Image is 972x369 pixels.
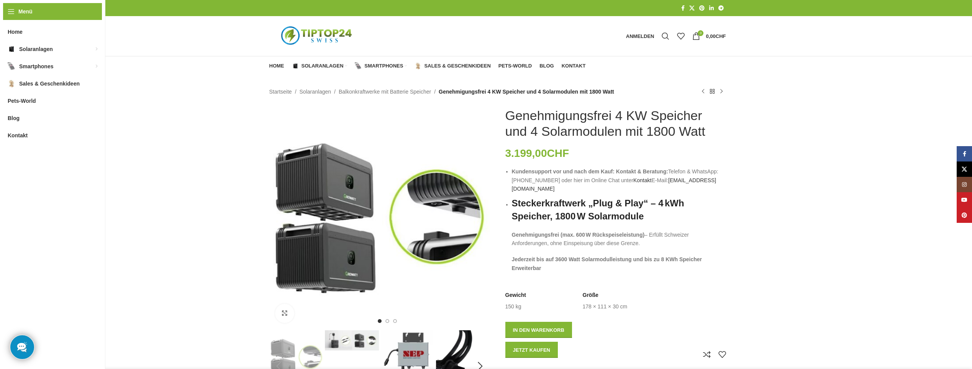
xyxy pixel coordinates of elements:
[292,58,347,74] a: Solaranlagen
[707,3,716,13] a: LinkedIn Social Link
[957,161,972,177] a: X Social Link
[505,292,726,310] table: Produktdetails
[505,108,726,139] h1: Genehmigungsfrei 4 KW Speicher und 4 Solarmodulen mit 1800 Watt
[505,322,572,338] button: In den Warenkorb
[717,87,726,96] a: Nächstes Produkt
[697,3,707,13] a: Pinterest Social Link
[269,108,491,329] div: 1 / 7
[355,63,362,69] img: Smartphones
[562,58,586,74] a: Kontakt
[364,63,403,69] span: Smartphones
[302,63,344,69] span: Solaranlagen
[698,30,703,36] span: 0
[8,45,15,53] img: Solaranlagen
[698,87,708,96] a: Vorheriges Produkt
[658,28,673,44] a: Suche
[8,94,36,108] span: Pets-World
[539,58,554,74] a: Blog
[616,168,668,175] strong: Kontakt & Beratung:
[269,58,284,74] a: Home
[19,77,80,91] span: Sales & Geschenkideen
[562,63,586,69] span: Kontakt
[339,87,431,96] a: Balkonkraftwerke mit Batterie Speicher
[512,231,726,248] p: – Erfüllt Schweizer Anforderungen, ohne Einspeisung über diese Grenze.
[512,232,645,238] strong: Genehmigungsfrei (max. 600 W Rückspeiseleistung)
[716,3,726,13] a: Telegram Social Link
[622,28,658,44] a: Anmelden
[324,330,380,351] div: 2 / 7
[300,87,331,96] a: Solaranlagen
[8,80,15,87] img: Sales & Geschenkideen
[687,3,697,13] a: X Social Link
[269,87,292,96] a: Startseite
[505,303,521,311] td: 150 kg
[583,292,598,299] span: Größe
[424,63,490,69] span: Sales & Geschenkideen
[679,3,687,13] a: Facebook Social Link
[547,147,569,159] span: CHF
[583,303,628,311] td: 178 × 111 × 30 cm
[19,59,53,73] span: Smartphones
[8,128,28,142] span: Kontakt
[957,192,972,208] a: YouTube Social Link
[378,319,382,323] li: Go to slide 1
[498,63,532,69] span: Pets-World
[626,34,654,39] span: Anmelden
[539,63,554,69] span: Blog
[688,28,729,44] a: 0 0,00CHF
[415,58,490,74] a: Sales & Geschenkideen
[8,25,23,39] span: Home
[512,177,716,192] a: [EMAIL_ADDRESS][DOMAIN_NAME]
[706,33,726,39] bdi: 0,00
[957,177,972,192] a: Instagram Social Link
[393,319,397,323] li: Go to slide 3
[8,111,20,125] span: Blog
[716,33,726,39] span: CHF
[957,146,972,161] a: Facebook Social Link
[269,108,490,329] img: Noah_Growatt_2000_2
[269,63,284,69] span: Home
[325,330,379,351] img: Genehmigungsfrei 4 KW Speicher und 4 Solarmodulen mit 1800 Watt – Bild 2
[512,168,615,175] strong: Kundensupport vor und nach dem Kauf:
[18,7,33,16] span: Menü
[512,197,726,222] h2: Steckerkraftwerk „Plug & Play“ – 4 kWh Speicher, 1800 W Solarmodule
[673,28,688,44] div: Meine Wunschliste
[385,319,389,323] li: Go to slide 2
[498,58,532,74] a: Pets-World
[633,177,651,183] a: Kontakt
[355,58,407,74] a: Smartphones
[505,147,569,159] bdi: 3.199,00
[415,63,421,69] img: Sales & Geschenkideen
[269,33,365,39] a: Logo der Website
[505,342,558,358] button: Jetzt kaufen
[8,63,15,70] img: Smartphones
[512,167,726,193] li: Telefon & WhatsApp: [PHONE_NUMBER] oder hier im Online Chat unter E-Mail:
[439,87,614,96] span: Genehmigungsfrei 4 KW Speicher und 4 Solarmodulen mit 1800 Watt
[512,256,702,271] b: Jederzeit bis auf 3600 Watt Solarmodulleistung und bis zu 8 KWh Speicher Erweiterbar
[957,208,972,223] a: Pinterest Social Link
[505,292,526,299] span: Gewicht
[266,58,590,74] div: Hauptnavigation
[269,87,614,96] nav: Breadcrumb
[19,42,53,56] span: Solaranlagen
[292,63,299,69] img: Solaranlagen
